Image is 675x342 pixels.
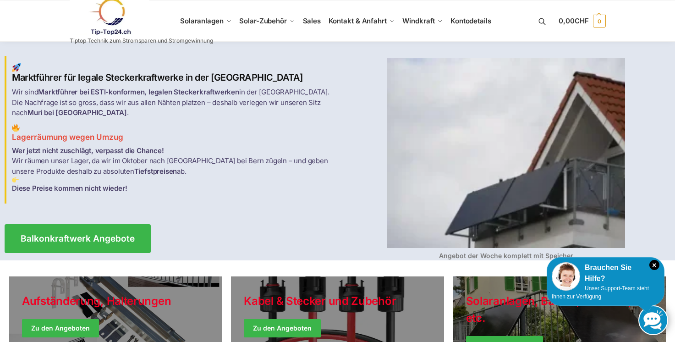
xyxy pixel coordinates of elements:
span: Windkraft [402,17,434,25]
h2: Marktführer für legale Steckerkraftwerke in der [GEOGRAPHIC_DATA] [12,63,332,83]
p: Wir sind in der [GEOGRAPHIC_DATA]. Die Nachfrage ist so gross, dass wir aus allen Nähten platzen ... [12,87,332,118]
h3: Lagerräumung wegen Umzug [12,124,332,143]
span: Kontodetails [450,17,491,25]
strong: Diese Preise kommen nicht wieder! [12,184,127,193]
a: 0,00CHF 0 [559,7,605,35]
span: Unser Support-Team steht Ihnen zur Verfügung [552,285,649,300]
span: 0 [593,15,606,28]
img: Customer service [552,262,580,291]
img: Balkon-Terrassen-Kraftwerke 3 [12,177,19,183]
p: Wir räumen unser Lager, da wir im Oktober nach [GEOGRAPHIC_DATA] bei Bern zügeln – und geben unse... [12,146,332,194]
span: CHF [575,17,589,25]
div: Brauchen Sie Hilfe? [552,262,659,284]
span: Sales [303,17,321,25]
a: Solar-Zubehör [236,0,299,42]
strong: Muri bei [GEOGRAPHIC_DATA] [27,108,127,117]
span: Kontakt & Anfahrt [329,17,387,25]
img: Balkon-Terrassen-Kraftwerke 1 [12,63,21,72]
a: Balkonkraftwerk Angebote [5,224,151,253]
span: Solaranlagen [180,17,224,25]
span: Balkonkraftwerk Angebote [21,234,135,243]
strong: Marktführer bei ESTI-konformen, legalen Steckerkraftwerken [38,88,239,96]
img: Balkon-Terrassen-Kraftwerke 2 [12,124,20,132]
a: Kontodetails [447,0,495,42]
a: Windkraft [399,0,447,42]
a: Kontakt & Anfahrt [324,0,399,42]
a: Sales [299,0,324,42]
span: 0,00 [559,17,588,25]
strong: Tiefstpreisen [134,167,177,176]
p: Tiptop Technik zum Stromsparen und Stromgewinnung [70,38,213,44]
strong: Angebot der Woche komplett mit Speicher [439,252,573,259]
i: Schließen [649,260,659,270]
img: Balkon-Terrassen-Kraftwerke 4 [387,58,625,248]
span: Solar-Zubehör [239,17,287,25]
strong: Wer jetzt nicht zuschlägt, verpasst die Chance! [12,146,164,155]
